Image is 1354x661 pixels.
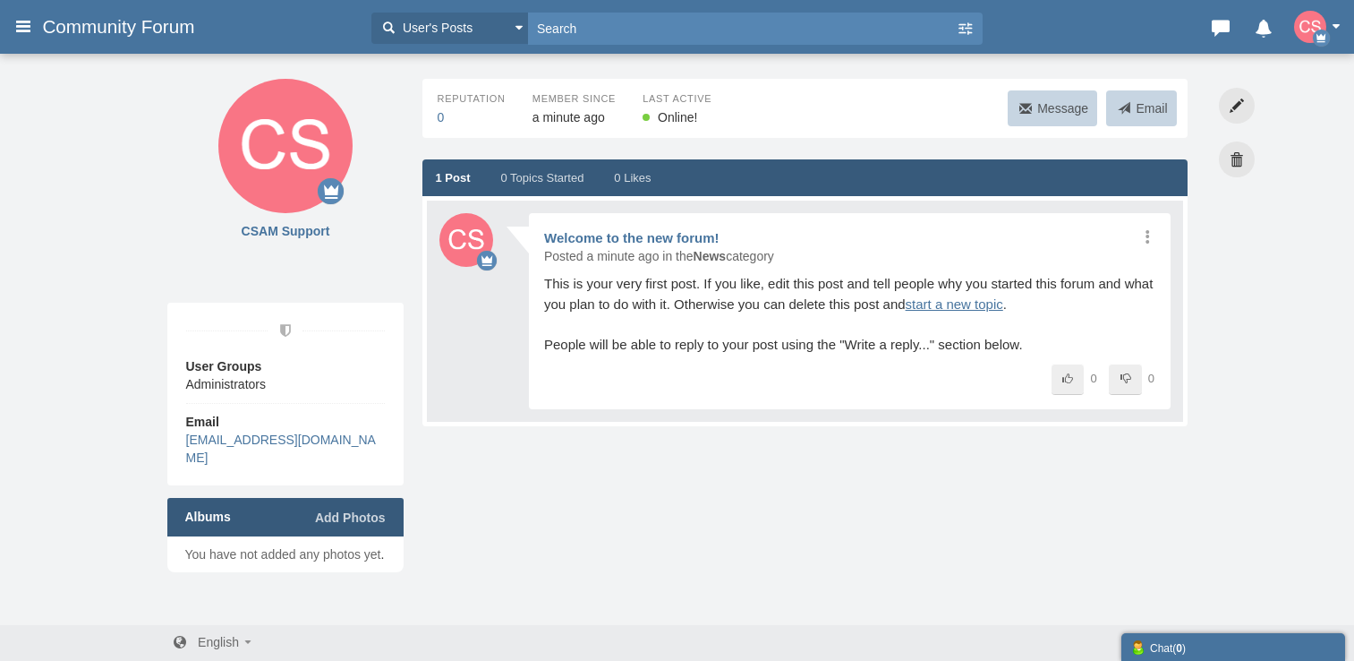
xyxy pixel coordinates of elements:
[1136,101,1167,116] span: Email
[185,547,381,562] span: You have not added any photos yet
[532,91,616,108] span: Member Since
[510,171,583,185] span: Topics Started
[167,222,404,240] span: CSAM Support
[1037,101,1088,116] span: Message
[185,508,231,526] a: Albums
[436,170,471,187] a: 1 Post
[438,91,506,108] span: Reputation
[186,377,266,391] span: Administrators
[398,19,473,38] span: User's Posts
[1172,642,1186,655] span: ( )
[614,171,620,185] span: 0
[694,249,727,263] a: News
[614,170,651,187] a: 0 Likes
[438,110,445,124] a: 0
[315,509,386,527] a: Add Photos
[1148,372,1154,385] span: 0
[500,171,507,185] span: 0
[186,415,219,429] span: Email
[439,213,493,267] img: bsQT9gAAAAZJREFUAwALbNXEQOjp2AAAAABJRU5ErkJggg==
[544,230,720,245] a: Welcome to the new forum!
[586,249,659,263] time: Sep 04, 2025 5:46 PM
[198,635,239,649] span: English
[186,357,385,375] span: User Groups
[186,433,376,465] a: [EMAIL_ADDRESS][DOMAIN_NAME]
[532,110,605,124] time: Sep 04, 2025 5:46 PM
[544,249,583,263] span: Posted
[445,171,470,185] span: Post
[906,296,1003,312] a: start a new topic
[185,545,386,563] ul: .
[42,16,208,38] span: Community Forum
[658,110,697,124] span: Online!
[544,276,1153,352] span: This is your very first post. If you like, edit this post and tell people why you started this fo...
[528,13,956,44] input: Search
[624,171,651,185] span: Likes
[1130,638,1336,657] div: Chat
[1176,642,1182,655] strong: 0
[1294,11,1326,43] img: bsQT9gAAAAZJREFUAwALbNXEQOjp2AAAAABJRU5ErkJggg==
[371,13,528,44] button: User's Posts
[532,110,605,124] span: 1757025987
[42,11,362,43] a: Community Forum
[662,249,774,263] span: in the category
[500,170,583,187] a: 0 Topics Started
[436,171,442,185] span: 1
[643,91,711,108] span: Last Active
[1090,372,1096,385] span: 0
